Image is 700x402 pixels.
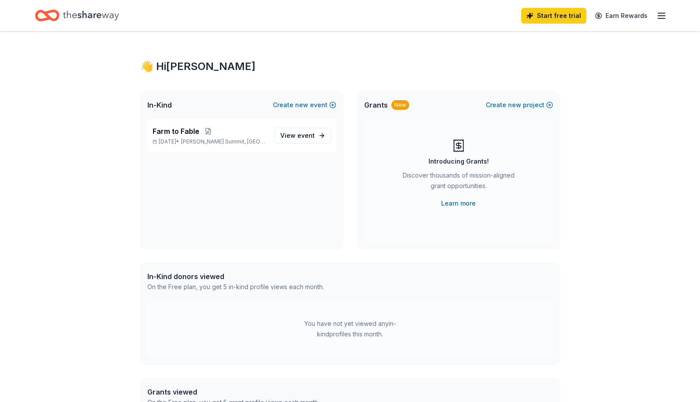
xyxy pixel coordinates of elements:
span: View [280,130,315,141]
span: new [295,100,308,110]
button: Createnewproject [486,100,553,110]
a: View event [275,128,331,143]
p: [DATE] • [153,138,268,145]
div: On the Free plan, you get 5 in-kind profile views each month. [147,282,324,292]
div: 👋 Hi [PERSON_NAME] [140,59,560,73]
span: event [297,132,315,139]
div: Introducing Grants! [428,156,489,167]
span: In-Kind [147,100,172,110]
a: Learn more [441,198,476,209]
span: Grants [364,100,388,110]
a: Earn Rewards [590,8,653,24]
span: [PERSON_NAME] Summit, [GEOGRAPHIC_DATA] [181,138,268,145]
div: New [391,100,409,110]
span: Farm to Fable [153,126,199,136]
div: In-Kind donors viewed [147,271,324,282]
a: Home [35,5,119,26]
a: Start free trial [521,8,586,24]
div: You have not yet viewed any in-kind profiles this month. [296,318,405,339]
div: Discover thousands of mission-aligned grant opportunities. [399,170,518,195]
div: Grants viewed [147,387,319,397]
button: Createnewevent [273,100,336,110]
span: new [508,100,521,110]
